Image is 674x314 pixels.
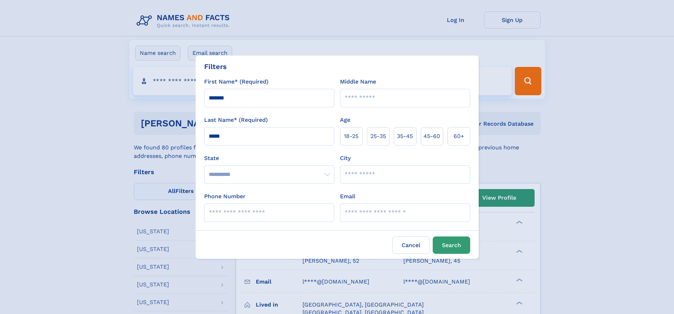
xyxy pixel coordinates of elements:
[340,78,376,86] label: Middle Name
[204,61,227,72] div: Filters
[204,116,268,124] label: Last Name* (Required)
[370,132,386,141] span: 25‑35
[454,132,464,141] span: 60+
[424,132,440,141] span: 45‑60
[340,154,351,162] label: City
[340,116,350,124] label: Age
[392,236,430,254] label: Cancel
[204,78,269,86] label: First Name* (Required)
[340,192,355,201] label: Email
[433,236,470,254] button: Search
[204,192,246,201] label: Phone Number
[204,154,334,162] label: State
[344,132,358,141] span: 18‑25
[397,132,413,141] span: 35‑45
